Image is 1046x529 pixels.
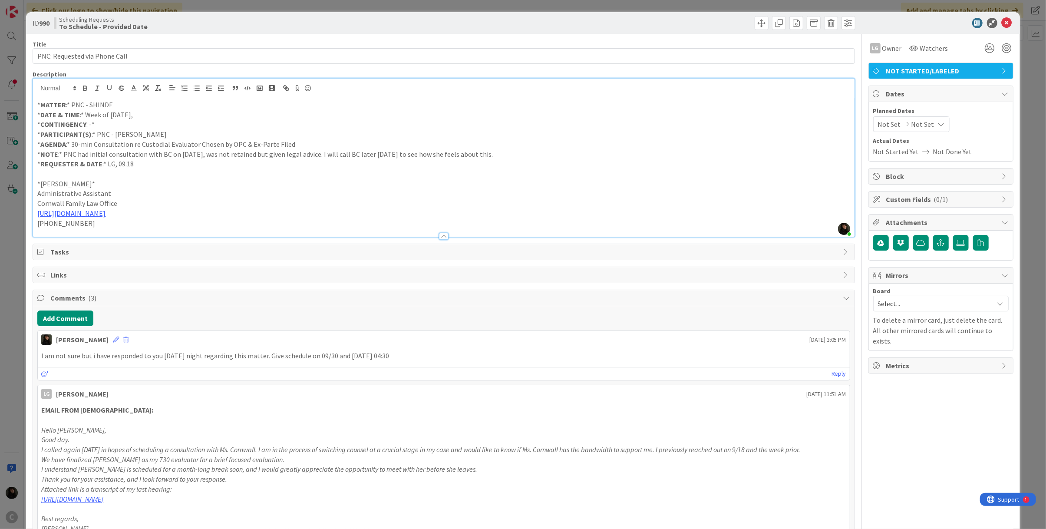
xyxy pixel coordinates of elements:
[920,43,948,53] span: Watchers
[50,247,839,257] span: Tasks
[37,110,850,120] p: * :* Week of [DATE],
[37,179,850,189] p: *[PERSON_NAME]*
[41,475,227,483] em: Thank you for your assistance, and I look forward to your response.
[870,43,881,53] div: LG
[33,70,66,78] span: Description
[882,43,902,53] span: Owner
[886,217,997,228] span: Attachments
[933,146,972,157] span: Not Done Yet
[41,455,284,464] em: We have finalized [PERSON_NAME] as my 730 evaluator for a brief focused evaluation.
[59,23,148,30] b: To Schedule - Provided Date
[40,110,80,119] strong: DATE & TIME
[934,195,948,204] span: ( 0/1 )
[40,150,58,159] strong: NOTE
[873,146,919,157] span: Not Started Yet
[18,1,40,12] span: Support
[41,495,103,503] a: [URL][DOMAIN_NAME]
[886,171,997,182] span: Block
[806,390,846,399] span: [DATE] 11:51 AM
[886,360,997,371] span: Metrics
[838,223,850,235] img: xZDIgFEXJ2bLOewZ7ObDEULuHMaA3y1N.PNG
[41,445,800,454] em: I called again [DATE] in hopes of scheduling a consultation with Ms. Cornwall. I am in the proces...
[45,3,47,10] div: 1
[50,293,839,303] span: Comments
[50,270,839,280] span: Links
[33,40,46,48] label: Title
[37,311,93,326] button: Add Comment
[40,120,86,129] strong: CONTINGENCY
[41,426,106,434] em: Hello [PERSON_NAME],
[41,435,69,444] em: Good day.
[886,194,997,205] span: Custom Fields
[56,389,109,399] div: [PERSON_NAME]
[41,514,79,523] em: Best regards,
[41,334,52,345] img: ES
[873,288,891,294] span: Board
[37,188,850,198] p: Administrative Assistant
[37,218,850,228] p: [PHONE_NUMBER]
[809,335,846,344] span: [DATE] 3:05 PM
[59,16,148,23] span: Scheduling Requests
[832,368,846,379] a: Reply
[33,18,49,28] span: ID
[37,198,850,208] p: Cornwall Family Law Office
[37,159,850,169] p: * :* LG, 09.18
[873,315,1009,346] p: To delete a mirror card, just delete the card. All other mirrored cards will continue to exists.
[878,119,901,129] span: Not Set
[56,334,109,345] div: [PERSON_NAME]
[886,89,997,99] span: Dates
[37,100,850,110] p: * :* PNC - SHINDE
[886,66,997,76] span: NOT STARTED/LABELED
[40,100,66,109] strong: MATTER
[41,485,172,493] em: Attached link is a transcript of my last hearing:
[41,389,52,399] div: LG
[37,149,850,159] p: * :* PNC had initial consultation with BC on [DATE], was not retained but given legal advice. I w...
[911,119,934,129] span: Not Set
[40,140,66,149] strong: AGENDA
[37,209,106,218] a: [URL][DOMAIN_NAME]
[41,465,477,473] em: I understand [PERSON_NAME] is scheduled for a month-long break soon, and I would greatly apprecia...
[873,106,1009,116] span: Planned Dates
[878,298,989,310] span: Select...
[40,159,102,168] strong: REQUESTER & DATE
[37,129,850,139] p: * :* PNC - [PERSON_NAME]
[33,48,855,64] input: type card name here...
[40,130,92,139] strong: PARTICIPANT(S)
[41,351,846,361] p: I am not sure but i have responded to you [DATE] night regarding this matter. Give schedule on 09...
[873,136,1009,145] span: Actual Dates
[88,294,96,302] span: ( 3 )
[37,139,850,149] p: * :* 30-min Consultation re Custodial Evaluator Chosen by OPC & Ex-Parte Filed
[39,19,49,27] b: 990
[41,406,153,414] strong: EMAIL FROM [DEMOGRAPHIC_DATA]:
[886,270,997,281] span: Mirrors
